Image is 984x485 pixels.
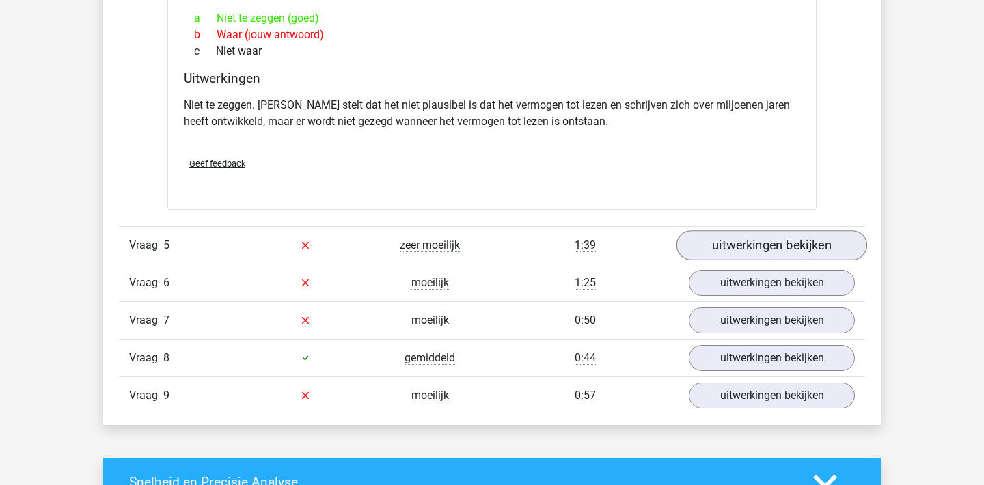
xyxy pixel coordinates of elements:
[184,10,800,27] div: Niet te zeggen (goed)
[184,43,800,59] div: Niet waar
[129,275,163,291] span: Vraag
[575,276,596,290] span: 1:25
[194,10,217,27] span: a
[575,238,596,252] span: 1:39
[163,314,169,327] span: 7
[189,158,245,169] span: Geef feedback
[411,314,449,327] span: moeilijk
[194,43,216,59] span: c
[163,238,169,251] span: 5
[163,351,169,364] span: 8
[184,97,800,130] p: Niet te zeggen. [PERSON_NAME] stelt dat het niet plausibel is dat het vermogen tot lezen en schri...
[689,270,855,296] a: uitwerkingen bekijken
[400,238,460,252] span: zeer moeilijk
[194,27,217,43] span: b
[129,312,163,329] span: Vraag
[405,351,455,365] span: gemiddeld
[575,351,596,365] span: 0:44
[163,276,169,289] span: 6
[184,27,800,43] div: Waar (jouw antwoord)
[575,314,596,327] span: 0:50
[575,389,596,402] span: 0:57
[689,345,855,371] a: uitwerkingen bekijken
[129,350,163,366] span: Vraag
[129,387,163,404] span: Vraag
[129,237,163,253] span: Vraag
[689,383,855,408] a: uitwerkingen bekijken
[689,307,855,333] a: uitwerkingen bekijken
[411,389,449,402] span: moeilijk
[163,389,169,402] span: 9
[184,70,800,86] h4: Uitwerkingen
[676,230,867,260] a: uitwerkingen bekijken
[411,276,449,290] span: moeilijk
